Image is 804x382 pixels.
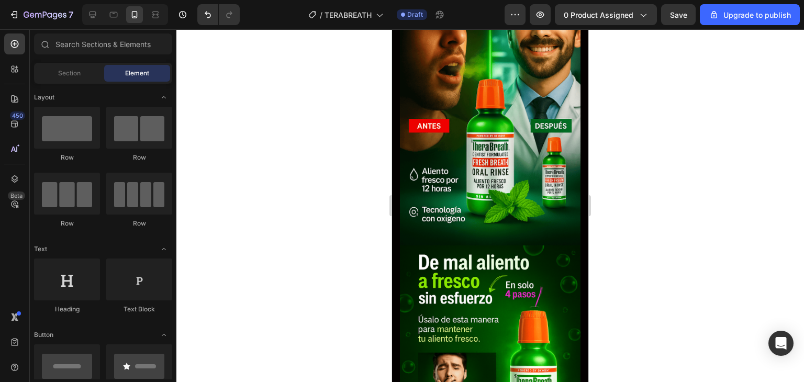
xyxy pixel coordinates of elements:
button: 0 product assigned [555,4,657,25]
button: 7 [4,4,78,25]
span: Element [125,69,149,78]
div: Row [106,219,172,228]
div: Heading [34,305,100,314]
span: Toggle open [155,241,172,257]
span: Button [34,330,53,340]
span: Layout [34,93,54,102]
div: Row [34,153,100,162]
div: Open Intercom Messenger [768,331,794,356]
span: Toggle open [155,327,172,343]
span: Draft [407,10,423,19]
span: Text [34,244,47,254]
div: Row [34,219,100,228]
button: Upgrade to publish [700,4,800,25]
div: Undo/Redo [197,4,240,25]
iframe: Design area [392,29,588,382]
p: 7 [69,8,73,21]
button: Save [661,4,696,25]
div: Text Block [106,305,172,314]
div: 450 [10,111,25,120]
span: Section [58,69,81,78]
div: Row [106,153,172,162]
div: Upgrade to publish [709,9,791,20]
input: Search Sections & Elements [34,33,172,54]
span: 0 product assigned [564,9,633,20]
span: Save [670,10,687,19]
span: / [320,9,322,20]
span: Toggle open [155,89,172,106]
div: Beta [8,192,25,200]
span: TERABREATH [325,9,372,20]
